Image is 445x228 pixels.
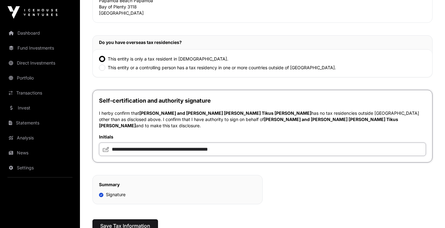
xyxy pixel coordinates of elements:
span: [PERSON_NAME] and [PERSON_NAME] [PERSON_NAME] Tikus [PERSON_NAME] [139,110,311,116]
p: [GEOGRAPHIC_DATA] [99,10,261,16]
h2: Summary [99,182,256,188]
div: Signature [99,192,126,198]
h2: Self-certification and authority signature [99,96,426,105]
a: News [5,146,75,160]
a: Statements [5,116,75,130]
label: This entity is only a tax resident in [DEMOGRAPHIC_DATA]. [108,56,228,62]
label: Initials [99,134,426,140]
iframe: Chat Widget [414,198,445,228]
h2: Do you have overseas tax residencies? [99,39,426,46]
a: Analysis [5,131,75,145]
a: Fund Investments [5,41,75,55]
a: Direct Investments [5,56,75,70]
a: Settings [5,161,75,175]
a: Invest [5,101,75,115]
a: Portfolio [5,71,75,85]
label: This entity or a controlling person has a tax residency in one or more countries outside of [GEOG... [108,65,336,71]
p: I herby confirm that has no tax residencies outside [GEOGRAPHIC_DATA] other than as disclosed abo... [99,110,426,129]
a: Dashboard [5,26,75,40]
a: Transactions [5,86,75,100]
img: Icehouse Ventures Logo [7,6,57,19]
p: Bay of Plenty 3118 [99,4,261,10]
